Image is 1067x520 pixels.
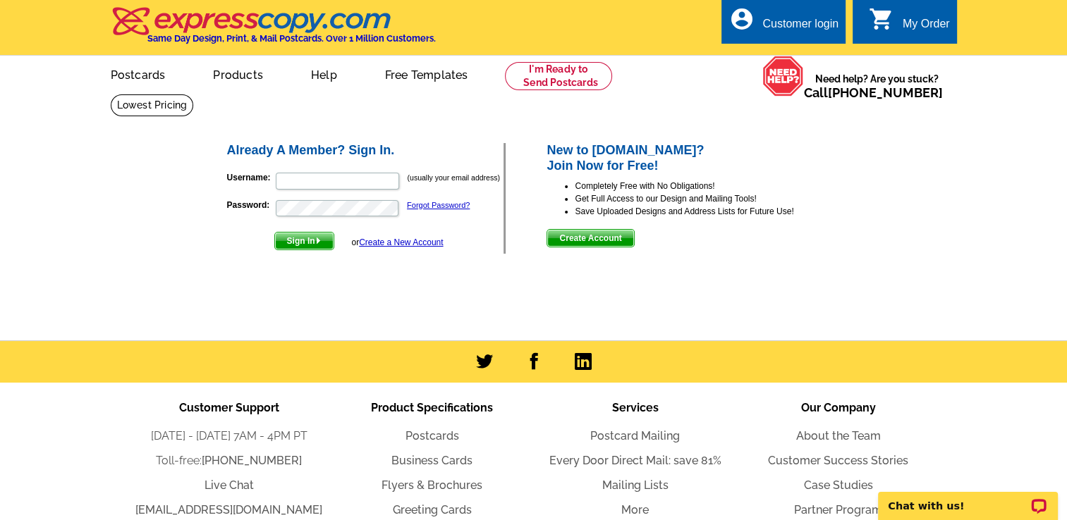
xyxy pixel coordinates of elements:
a: Every Door Direct Mail: save 81% [549,454,721,467]
label: Username: [227,171,274,184]
i: account_circle [728,6,754,32]
span: Our Company [801,401,876,414]
a: Postcards [406,429,459,442]
a: Greeting Cards [393,503,472,516]
a: Business Cards [391,454,472,467]
a: Products [190,57,286,90]
a: Forgot Password? [407,201,470,209]
label: Password: [227,199,274,211]
a: Mailing Lists [602,478,669,492]
span: Need help? Are you stuck? [804,72,950,100]
iframe: LiveChat chat widget [869,476,1067,520]
div: Customer login [762,18,839,37]
a: Postcard Mailing [590,429,680,442]
a: Partner Program [794,503,882,516]
h4: Same Day Design, Print, & Mail Postcards. Over 1 Million Customers. [147,33,436,44]
a: [PHONE_NUMBER] [828,85,943,100]
span: Call [804,85,943,100]
a: [EMAIL_ADDRESS][DOMAIN_NAME] [135,503,322,516]
span: Customer Support [179,401,279,414]
small: (usually your email address) [408,173,500,182]
a: Same Day Design, Print, & Mail Postcards. Over 1 Million Customers. [111,17,436,44]
span: Services [612,401,659,414]
a: Live Chat [205,478,254,492]
h2: Already A Member? Sign In. [227,143,504,159]
a: Postcards [88,57,188,90]
div: or [351,236,443,249]
a: More [621,503,649,516]
span: Create Account [547,230,633,247]
a: About the Team [796,429,881,442]
img: help [762,56,804,97]
span: Sign In [275,233,334,249]
li: Save Uploaded Designs and Address Lists for Future Use! [575,205,842,218]
button: Create Account [547,229,634,247]
div: My Order [903,18,950,37]
a: shopping_cart My Order [869,16,950,33]
li: Toll-free: [128,452,331,469]
a: Help [288,57,360,90]
i: shopping_cart [869,6,894,32]
h2: New to [DOMAIN_NAME]? Join Now for Free! [547,143,842,173]
li: Completely Free with No Obligations! [575,180,842,192]
button: Sign In [274,232,334,250]
li: [DATE] - [DATE] 7AM - 4PM PT [128,428,331,445]
a: Create a New Account [359,237,443,247]
a: Customer Success Stories [768,454,908,467]
a: Case Studies [804,478,873,492]
a: [PHONE_NUMBER] [202,454,302,467]
a: account_circle Customer login [728,16,839,33]
li: Get Full Access to our Design and Mailing Tools! [575,192,842,205]
a: Flyers & Brochures [382,478,482,492]
img: button-next-arrow-white.png [315,237,322,244]
span: Product Specifications [371,401,493,414]
a: Free Templates [362,57,491,90]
